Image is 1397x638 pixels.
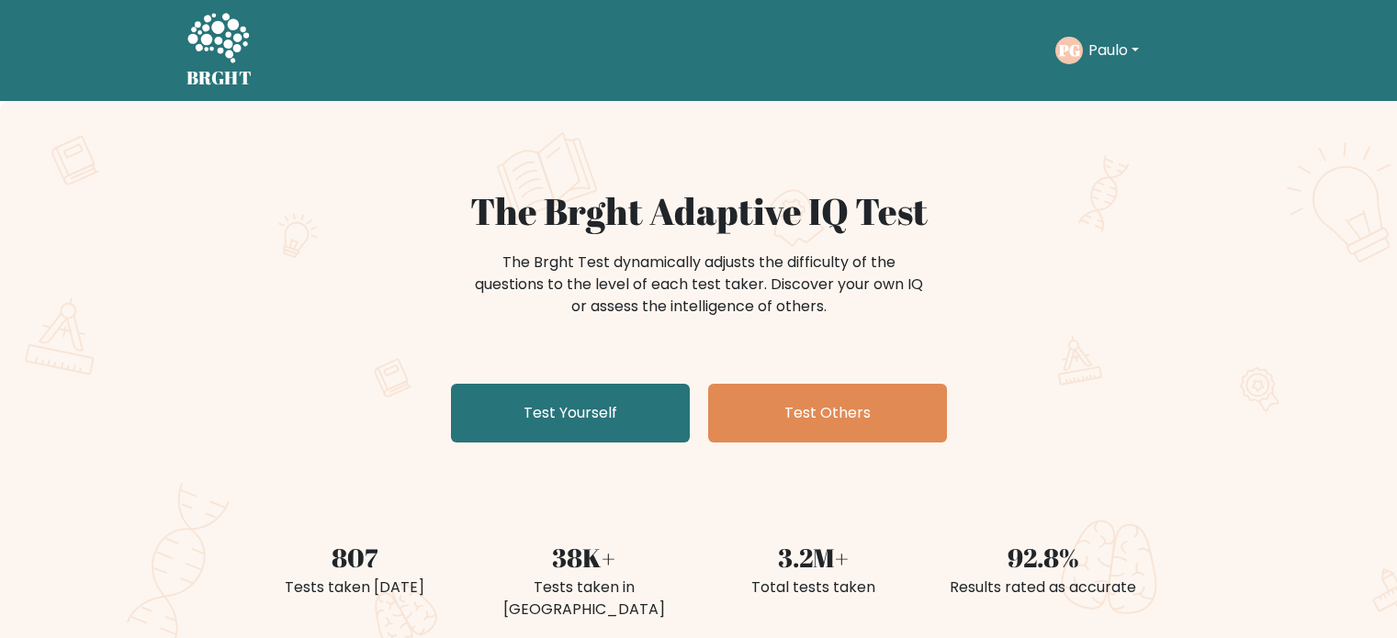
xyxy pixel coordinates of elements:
div: Tests taken [DATE] [251,576,458,599]
text: PG [1057,39,1079,61]
a: Test Yourself [451,384,690,442]
div: 807 [251,538,458,576]
div: Total tests taken [710,576,918,599]
div: 92.8% [940,538,1147,576]
div: The Brght Test dynamically adjusts the difficulty of the questions to the level of each test take... [469,252,929,318]
a: Test Others [708,384,947,442]
h5: BRGHT [186,67,253,89]
a: BRGHT [186,7,253,94]
div: Results rated as accurate [940,576,1147,599]
div: 3.2M+ [710,538,918,576]
button: Paulo [1083,39,1144,62]
div: Tests taken in [GEOGRAPHIC_DATA] [480,576,688,621]
h1: The Brght Adaptive IQ Test [251,189,1147,233]
div: 38K+ [480,538,688,576]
